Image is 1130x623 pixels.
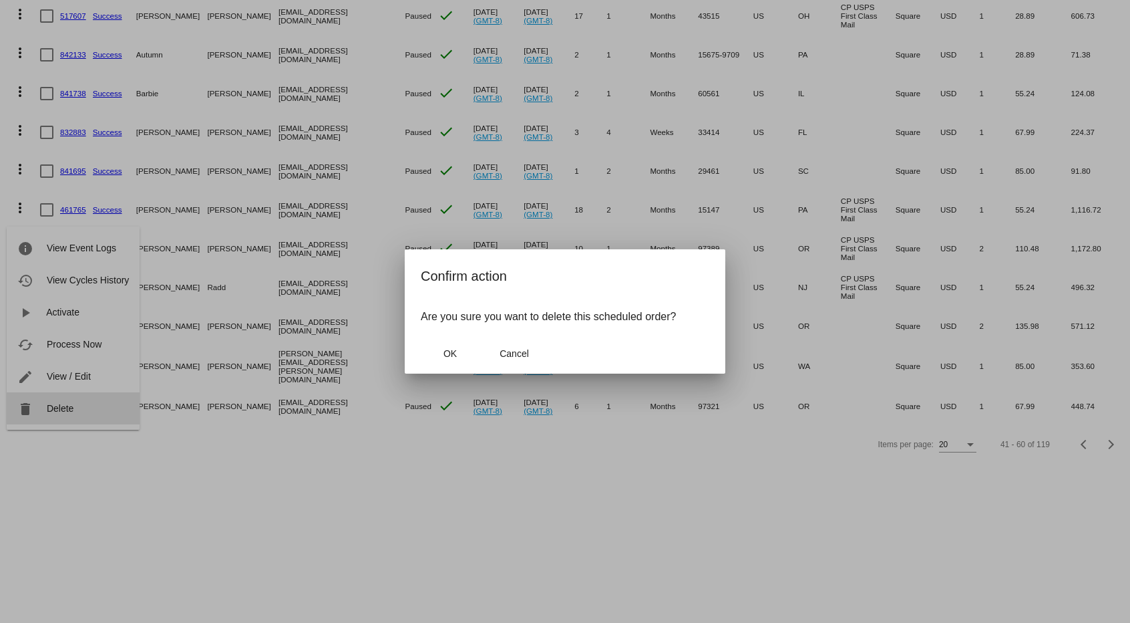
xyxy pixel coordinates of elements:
[485,342,544,366] button: Close dialog
[421,265,709,287] h2: Confirm action
[443,348,457,359] span: OK
[421,342,480,366] button: Close dialog
[500,348,529,359] span: Cancel
[421,311,709,323] p: Are you sure you want to delete this scheduled order?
